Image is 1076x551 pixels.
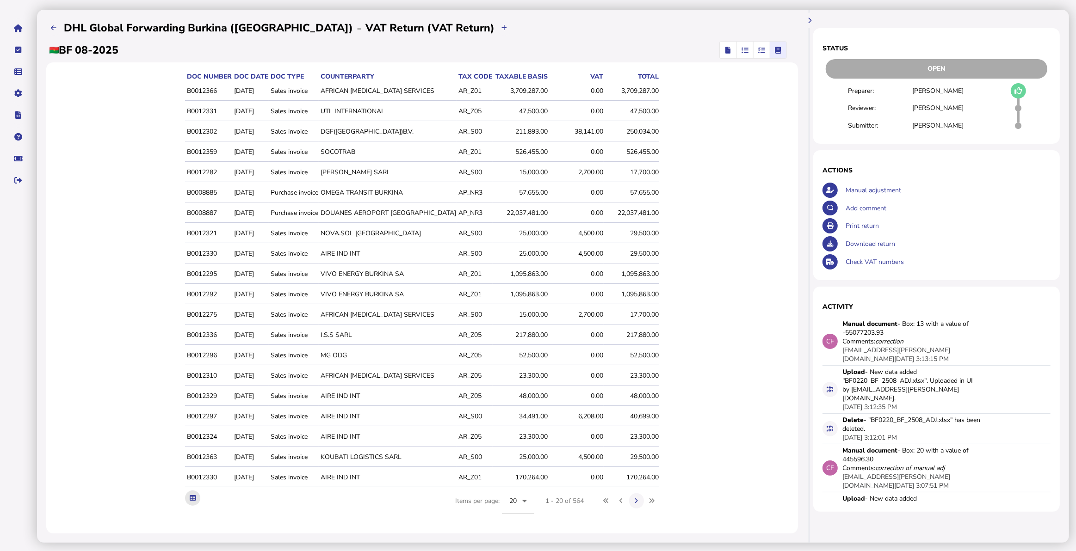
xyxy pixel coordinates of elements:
[822,236,838,251] button: Download return
[269,102,319,121] td: Sales invoice
[822,460,838,476] div: CF
[185,325,232,345] td: B0012336
[269,163,319,182] td: Sales invoice
[802,12,817,28] button: Hide
[495,208,548,217] div: 22,037,481.00
[9,84,28,103] button: Manage settings
[842,433,897,442] div: [DATE] 3:12:01 PM
[319,264,457,284] td: VIVO ENERGY BURKINA SA
[842,446,981,464] div: - Box: 20 with a value of 445596.30
[269,264,319,284] td: Sales invoice
[269,122,319,141] td: Sales invoice
[457,305,493,324] td: AR_S00
[550,127,603,136] div: 38,141.00
[606,249,659,258] div: 29,500.00
[495,290,548,299] div: 1,095,863.00
[185,366,232,386] td: B0012310
[319,163,457,182] td: [PERSON_NAME] SARL
[353,21,365,36] div: -
[365,21,495,35] h2: VAT Return (VAT Return)
[9,18,28,38] button: Home
[550,412,603,421] div: 6,208.00
[185,102,232,121] td: B0012331
[875,337,903,346] i: correction
[457,102,493,121] td: AR_Z05
[545,496,584,505] div: 1 - 20 of 564
[46,20,62,36] button: Filings list - by month
[842,494,981,520] div: - New data added "BF0220_BF_2508_ADJ.xlsx". Uploaded in UI by [EMAIL_ADDRESS][DOMAIN_NAME].
[49,47,59,54] img: bf.png
[269,203,319,223] td: Purchase invoice
[848,86,912,95] div: Preparer:
[232,366,269,386] td: [DATE]
[842,464,945,472] div: Comments:
[495,412,548,421] div: 34,491.00
[269,325,319,345] td: Sales invoice
[842,367,981,403] div: - New data added "BF0220_BF_2508_ADJ.xlsx". Uploaded in UI by [EMAIL_ADDRESS][PERSON_NAME][DOMAIN...
[550,229,603,238] div: 4,500.00
[319,447,457,467] td: KOUBATI LOGISTICS SARL
[232,325,269,345] td: [DATE]
[232,203,269,223] td: [DATE]
[502,488,534,524] mat-form-field: Change page size
[550,269,603,278] div: 0.00
[185,72,232,81] th: Doc number
[319,325,457,345] td: I.S.S SARL
[269,468,319,487] td: Sales invoice
[269,447,319,467] td: Sales invoice
[185,163,232,182] td: B0012282
[232,102,269,121] td: [DATE]
[614,493,629,508] button: Previous page
[842,367,865,376] strong: Upload
[822,166,1051,175] h1: Actions
[606,453,659,461] div: 29,500.00
[185,142,232,162] td: B0012359
[606,331,659,339] div: 217,880.00
[495,147,548,156] div: 526,455.00
[495,392,548,400] div: 48,000.00
[457,468,493,487] td: AR_Z01
[842,337,903,346] div: Comments:
[842,346,950,363] app-user-presentation: [EMAIL_ADDRESS][PERSON_NAME][DOMAIN_NAME]
[232,346,269,365] td: [DATE]
[827,425,834,432] i: Data for this filing changed
[319,386,457,406] td: AIRE IND INT
[550,86,603,95] div: 0.00
[232,305,269,324] td: [DATE]
[770,42,786,58] mat-button-toggle: Ledger
[269,183,319,202] td: Purchase invoice
[185,244,232,263] td: B0012330
[185,183,232,202] td: B0008885
[232,447,269,467] td: [DATE]
[822,59,1051,79] div: Return status - Actions are restricted to nominated users
[457,244,493,263] td: AR_S00
[550,473,603,482] div: 0.00
[232,386,269,406] td: [DATE]
[495,249,548,258] div: 25,000.00
[606,412,659,421] div: 40,699.00
[827,386,834,392] i: Data for this filing changed
[319,468,457,487] td: AIRE IND INT
[9,127,28,147] button: Help pages
[319,81,457,101] td: AFRICAN [MEDICAL_DATA] SERVICES
[319,427,457,447] td: AIRE IND INT
[753,42,770,58] mat-button-toggle: Reconcilliation view by tax code
[842,416,981,433] div: - "BF0220_BF_2508_ADJ.xlsx" has been deleted.
[232,163,269,182] td: [DATE]
[457,346,493,365] td: AR_Z05
[550,453,603,461] div: 4,500.00
[606,208,659,217] div: 22,037,481.00
[606,188,659,197] div: 57,655.00
[843,199,1051,217] div: Add comment
[49,43,118,57] h2: BF 08-2025
[644,493,659,508] button: Last page
[457,122,493,141] td: AR_S00
[269,366,319,386] td: Sales invoice
[232,285,269,304] td: [DATE]
[842,319,981,337] div: - Box: 13 with a value of -55077203.93
[269,346,319,365] td: Sales invoice
[269,72,319,81] th: Doc type
[319,203,457,223] td: DOUANES AEROPORT [GEOGRAPHIC_DATA]
[822,183,838,198] button: Make an adjustment to this return.
[185,203,232,223] td: B0008887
